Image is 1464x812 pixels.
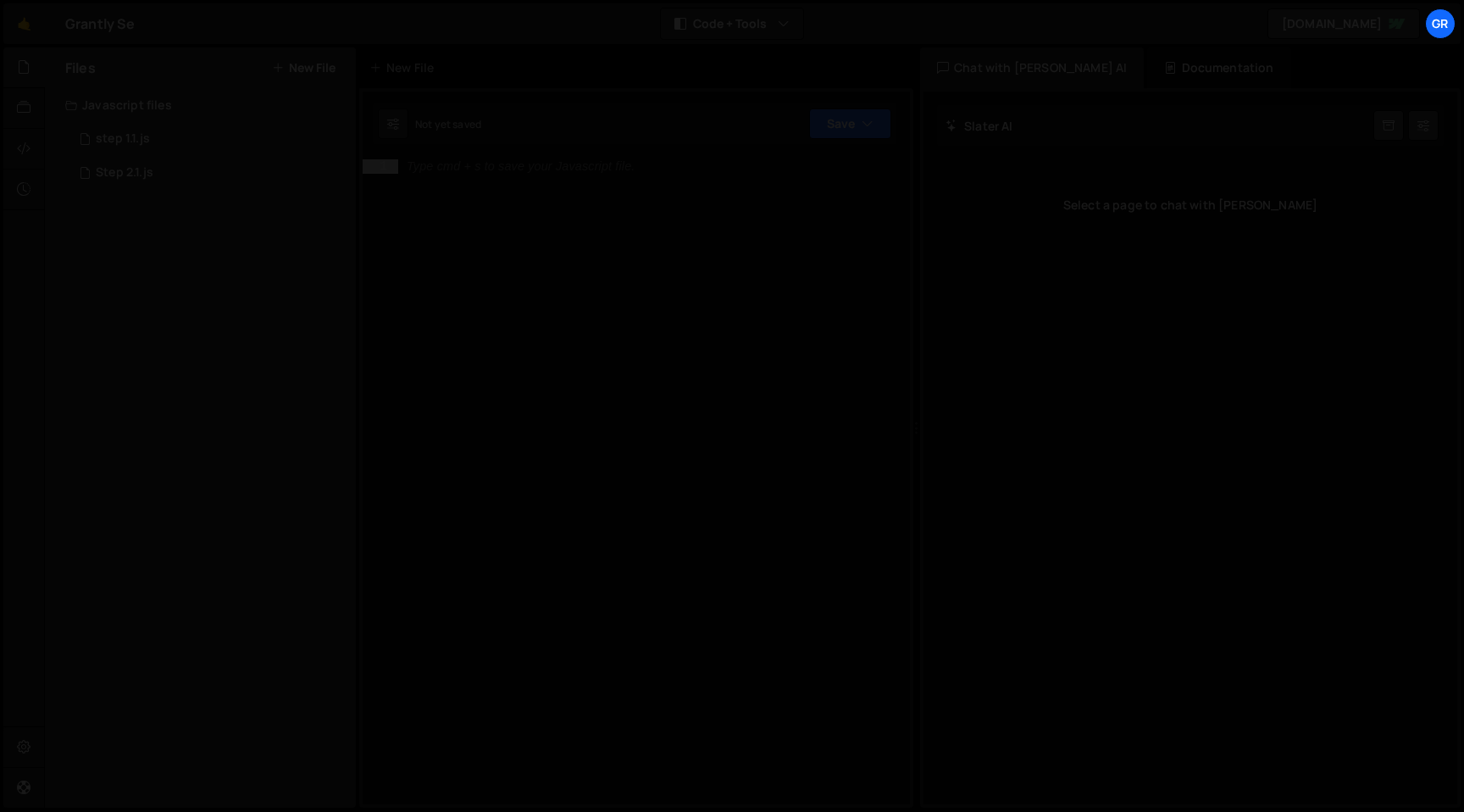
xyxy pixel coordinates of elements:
h2: Slater AI [945,118,1013,134]
div: 17093/47128.js [65,156,356,190]
a: 🤙 [3,3,45,44]
button: Code + Tools [661,8,803,39]
div: Javascript files [45,88,356,122]
div: Select a page to chat with [PERSON_NAME] [937,171,1444,239]
div: Grantly Se [65,14,136,34]
div: Chat with [PERSON_NAME] AI [920,47,1144,88]
div: Type cmd + s to save your Javascript file. [407,160,635,173]
div: 1 [363,159,398,174]
a: [DOMAIN_NAME] [1267,8,1420,39]
div: New File [369,59,441,76]
div: step 1.1.js [96,131,150,147]
div: Step 2.1.js [96,165,153,181]
div: Documentation [1147,47,1290,88]
a: Gr [1425,8,1456,39]
button: New File [272,61,335,75]
div: Not yet saved [415,117,481,131]
div: 17093/47129.js [65,122,356,156]
h2: Files [65,58,96,77]
button: Save [809,108,891,139]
